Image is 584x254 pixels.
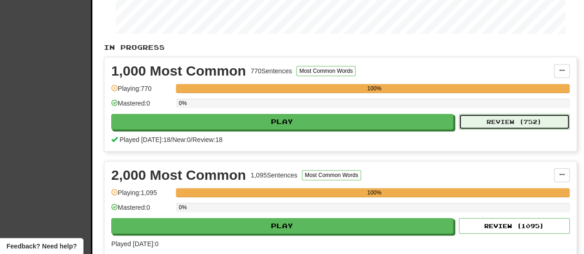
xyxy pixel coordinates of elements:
div: 770 Sentences [251,66,292,76]
div: 100% [179,84,570,93]
span: Played [DATE]: 18 [120,136,170,143]
div: Mastered: 0 [111,99,171,114]
div: 2,000 Most Common [111,168,246,182]
span: Played [DATE]: 0 [111,240,158,248]
button: Play [111,218,453,234]
button: Play [111,114,453,130]
div: Playing: 1,095 [111,188,171,203]
span: New: 0 [172,136,191,143]
div: 1,000 Most Common [111,64,246,78]
div: Playing: 770 [111,84,171,99]
span: / [191,136,193,143]
button: Most Common Words [296,66,355,76]
span: Review: 18 [193,136,223,143]
button: Review (752) [459,114,570,130]
div: Mastered: 0 [111,203,171,218]
button: Most Common Words [302,170,361,180]
p: In Progress [104,43,577,52]
span: / [170,136,172,143]
div: 100% [179,188,570,197]
button: Review (1095) [459,218,570,234]
span: Open feedback widget [6,242,77,251]
div: 1,095 Sentences [251,171,297,180]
